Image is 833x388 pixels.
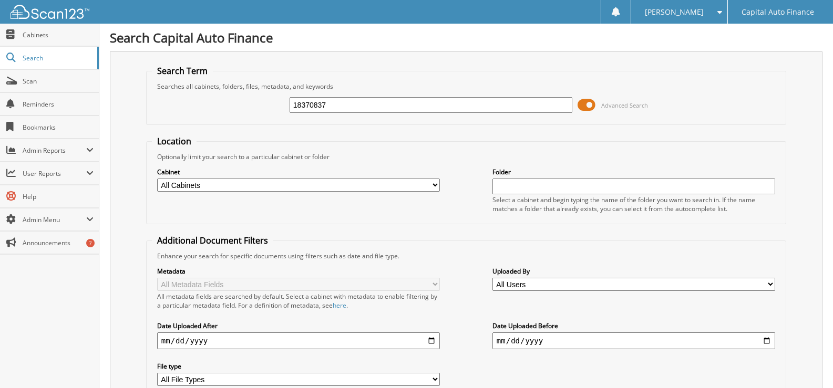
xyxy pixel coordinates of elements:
iframe: Chat Widget [780,338,833,388]
div: All metadata fields are searched by default. Select a cabinet with metadata to enable filtering b... [157,292,440,310]
div: Searches all cabinets, folders, files, metadata, and keywords [152,82,780,91]
input: start [157,332,440,349]
h1: Search Capital Auto Finance [110,29,822,46]
span: Scan [23,77,94,86]
input: end [492,332,775,349]
span: Announcements [23,238,94,247]
div: 7 [86,239,95,247]
label: Cabinet [157,167,440,176]
legend: Location [152,135,197,147]
label: Uploaded By [492,267,775,276]
span: User Reports [23,169,86,178]
label: Date Uploaded After [157,321,440,330]
img: scan123-logo-white.svg [11,5,89,19]
legend: Additional Document Filters [152,235,273,246]
label: Date Uploaded Before [492,321,775,330]
label: Folder [492,167,775,176]
label: Metadata [157,267,440,276]
legend: Search Term [152,65,213,77]
span: Search [23,54,92,62]
div: Select a cabinet and begin typing the name of the folder you want to search in. If the name match... [492,195,775,213]
span: [PERSON_NAME] [645,9,704,15]
span: Advanced Search [601,101,648,109]
span: Reminders [23,100,94,109]
div: Optionally limit your search to a particular cabinet or folder [152,152,780,161]
span: Help [23,192,94,201]
span: Admin Menu [23,215,86,224]
span: Admin Reports [23,146,86,155]
span: Capital Auto Finance [742,9,814,15]
span: Bookmarks [23,123,94,132]
div: Enhance your search for specific documents using filters such as date and file type. [152,251,780,260]
span: Cabinets [23,30,94,39]
label: File type [157,362,440,371]
a: here [333,301,346,310]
